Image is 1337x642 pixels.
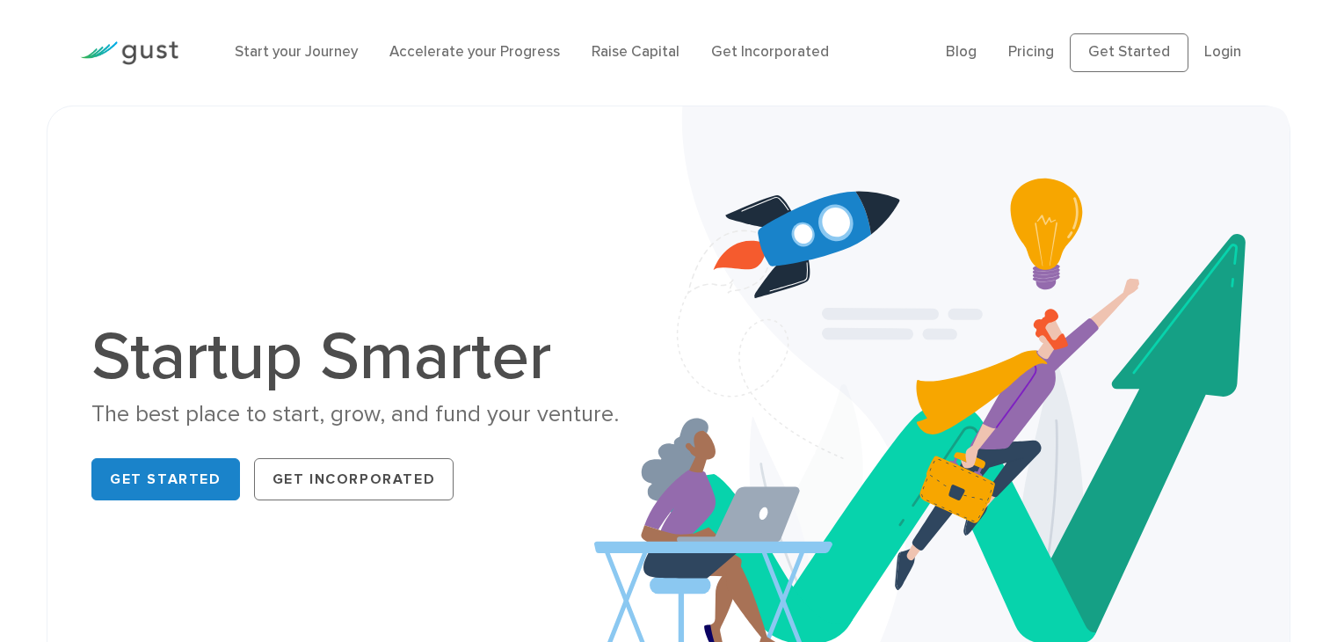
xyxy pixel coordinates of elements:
a: Login [1204,43,1241,61]
a: Blog [946,43,977,61]
a: Get Incorporated [711,43,829,61]
a: Raise Capital [592,43,679,61]
a: Get Started [1070,33,1188,72]
a: Start your Journey [235,43,358,61]
a: Pricing [1008,43,1054,61]
img: Gust Logo [80,41,178,65]
h1: Startup Smarter [91,324,655,390]
a: Get Incorporated [254,458,454,500]
a: Get Started [91,458,240,500]
a: Accelerate your Progress [389,43,560,61]
div: The best place to start, grow, and fund your venture. [91,399,655,430]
